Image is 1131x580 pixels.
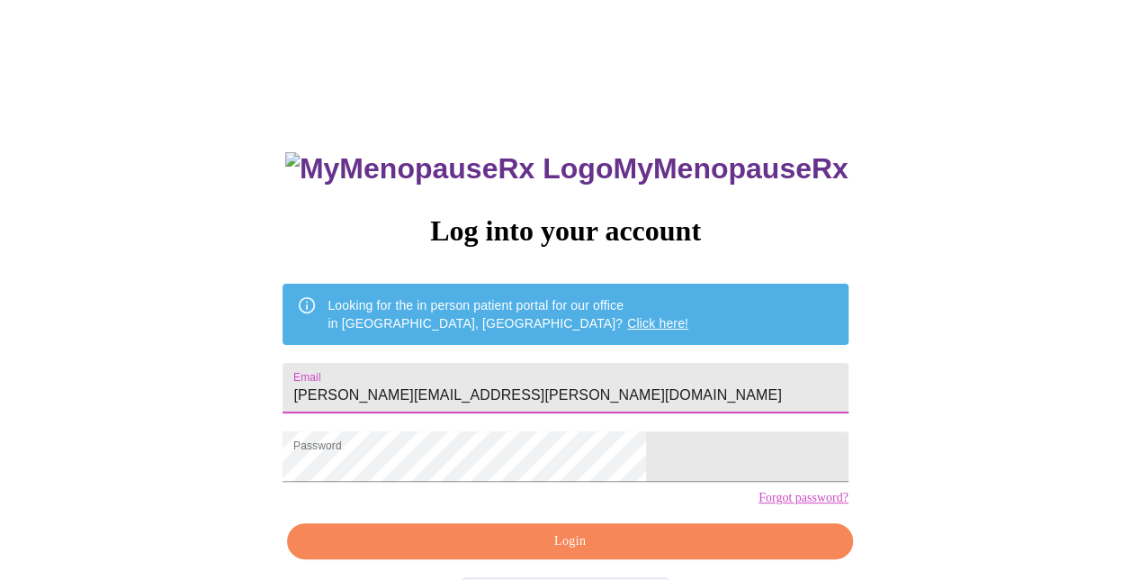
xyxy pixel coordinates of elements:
[308,530,831,553] span: Login
[283,214,848,248] h3: Log into your account
[627,316,688,331] a: Click here!
[287,523,852,560] button: Login
[285,152,613,186] img: MyMenopauseRx Logo
[328,289,688,340] div: Looking for the in person patient portal for our office in [GEOGRAPHIC_DATA], [GEOGRAPHIC_DATA]?
[285,152,848,186] h3: MyMenopauseRx
[758,491,848,505] a: Forgot password?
